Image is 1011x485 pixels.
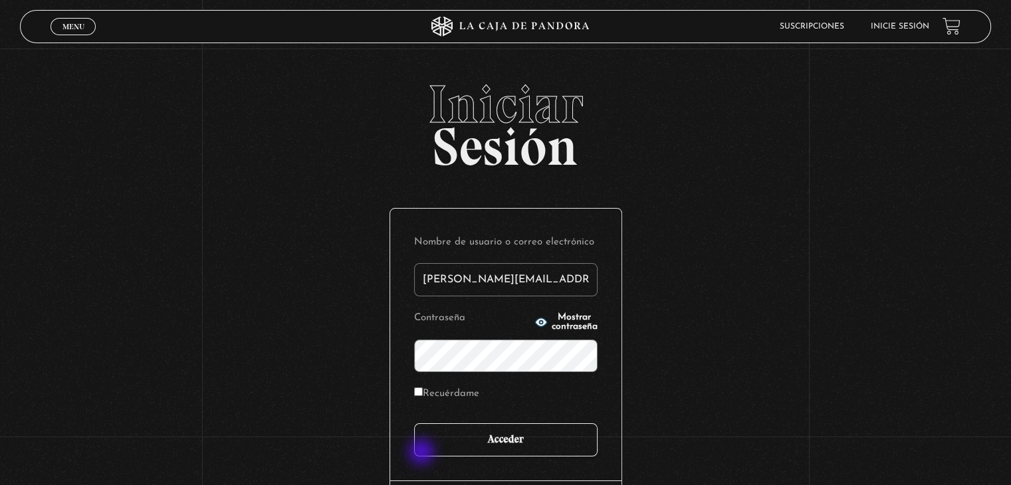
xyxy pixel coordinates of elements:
input: Acceder [414,423,598,456]
span: Iniciar [20,78,990,131]
input: Recuérdame [414,387,423,396]
a: Inicie sesión [871,23,929,31]
label: Recuérdame [414,384,479,405]
h2: Sesión [20,78,990,163]
label: Contraseña [414,308,530,329]
button: Mostrar contraseña [534,313,598,332]
span: Menu [62,23,84,31]
label: Nombre de usuario o correo electrónico [414,233,598,253]
span: Cerrar [58,33,89,43]
span: Mostrar contraseña [552,313,598,332]
a: View your shopping cart [943,17,960,35]
a: Suscripciones [780,23,844,31]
